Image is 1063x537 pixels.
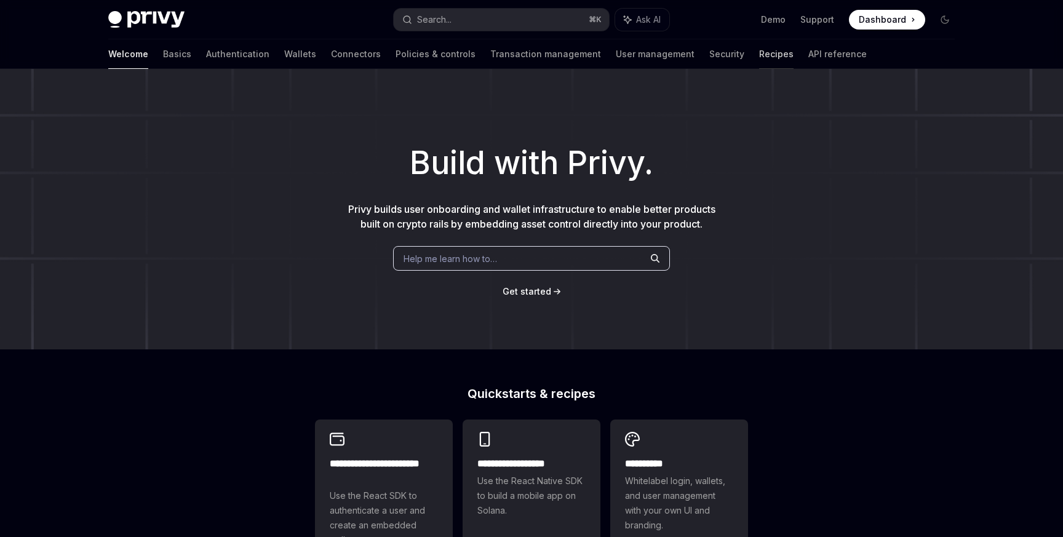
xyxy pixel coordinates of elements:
a: API reference [808,39,867,69]
a: Support [800,14,834,26]
span: Get started [503,286,551,296]
span: Use the React Native SDK to build a mobile app on Solana. [477,474,586,518]
h1: Build with Privy. [20,139,1043,187]
a: Dashboard [849,10,925,30]
span: Privy builds user onboarding and wallet infrastructure to enable better products built on crypto ... [348,203,715,230]
div: Search... [417,12,452,27]
button: Search...⌘K [394,9,609,31]
button: Ask AI [615,9,669,31]
a: Authentication [206,39,269,69]
span: ⌘ K [589,15,602,25]
a: Basics [163,39,191,69]
a: Demo [761,14,786,26]
h2: Quickstarts & recipes [315,388,748,400]
a: Recipes [759,39,794,69]
a: Get started [503,285,551,298]
a: Wallets [284,39,316,69]
a: Security [709,39,744,69]
span: Whitelabel login, wallets, and user management with your own UI and branding. [625,474,733,533]
a: Connectors [331,39,381,69]
span: Ask AI [636,14,661,26]
a: Transaction management [490,39,601,69]
span: Dashboard [859,14,906,26]
a: Welcome [108,39,148,69]
img: dark logo [108,11,185,28]
span: Help me learn how to… [404,252,497,265]
a: User management [616,39,695,69]
a: Policies & controls [396,39,476,69]
button: Toggle dark mode [935,10,955,30]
